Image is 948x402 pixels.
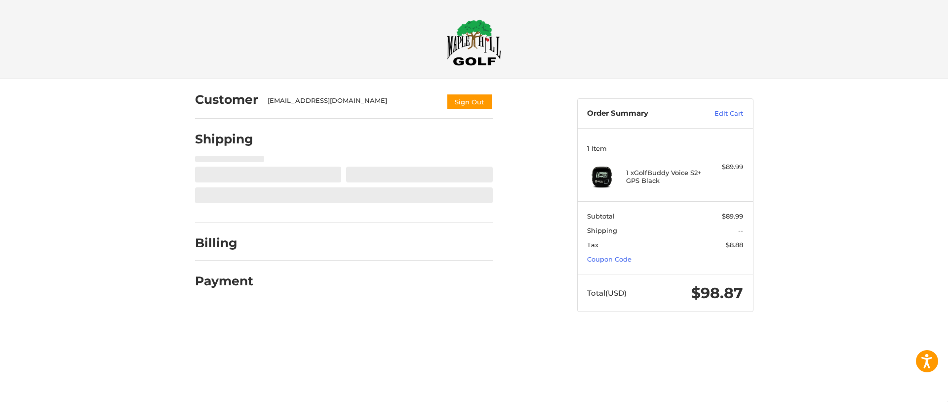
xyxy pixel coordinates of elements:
[587,144,743,152] h3: 1 Item
[691,284,743,302] span: $98.87
[195,235,253,251] h2: Billing
[693,109,743,119] a: Edit Cart
[587,288,627,298] span: Total (USD)
[722,212,743,220] span: $89.99
[195,132,253,147] h2: Shipping
[195,92,258,107] h2: Customer
[587,226,617,234] span: Shipping
[587,241,598,249] span: Tax
[626,169,702,185] h4: 1 x GolfBuddy Voice S2+ GPS Black
[587,109,693,119] h3: Order Summary
[738,226,743,234] span: --
[587,255,632,263] a: Coupon Code
[446,93,493,110] button: Sign Out
[704,162,743,172] div: $89.99
[587,212,615,220] span: Subtotal
[195,273,253,289] h2: Payment
[447,19,501,66] img: Maple Hill Golf
[726,241,743,249] span: $8.88
[268,96,436,110] div: [EMAIL_ADDRESS][DOMAIN_NAME]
